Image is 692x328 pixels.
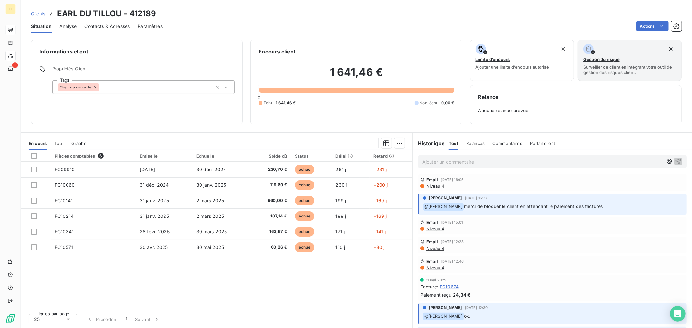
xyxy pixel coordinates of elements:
[670,306,686,322] div: Open Intercom Messenger
[259,48,296,55] h6: Encours client
[336,244,345,250] span: 110 j
[29,141,47,146] span: En cours
[295,211,314,221] span: échue
[636,21,669,31] button: Actions
[140,213,169,219] span: 31 janv. 2025
[55,213,74,219] span: FC10214
[426,246,444,251] span: Niveau 4
[373,167,387,172] span: +231 j
[138,23,163,29] span: Paramètres
[258,95,260,100] span: 0
[140,244,168,250] span: 30 avr. 2025
[82,312,122,326] button: Précédent
[12,62,18,68] span: 1
[449,141,458,146] span: Tout
[295,227,314,237] span: échue
[426,226,444,231] span: Niveau 4
[196,182,226,188] span: 30 janv. 2025
[55,167,75,172] span: FC09910
[98,153,104,159] span: 6
[55,182,75,188] span: FC10060
[420,100,439,106] span: Non-échu
[31,10,45,17] a: Clients
[57,8,156,19] h3: EARL DU TILLOU - 412189
[583,57,620,62] span: Gestion du risque
[295,180,314,190] span: échue
[441,259,464,263] span: [DATE] 12:46
[60,85,92,89] span: Clients à surveiller
[140,153,188,158] div: Émise le
[254,153,287,158] div: Solde dû
[476,57,510,62] span: Limite d’encours
[464,313,470,319] span: ok.
[254,166,287,173] span: 230,70 €
[131,312,164,326] button: Suivant
[464,204,603,209] span: merci de bloquer le client en attendant le paiement des factures
[336,153,366,158] div: Délai
[196,213,224,219] span: 2 mars 2025
[55,141,64,146] span: Tout
[426,177,438,182] span: Email
[426,259,438,264] span: Email
[373,182,388,188] span: +200 j
[84,23,130,29] span: Contacts & Adresses
[31,23,52,29] span: Situation
[583,64,676,75] span: Surveiller ce client en intégrant votre outil de gestion des risques client.
[425,278,447,282] span: 31 mai 2025
[413,139,445,147] h6: Historique
[426,265,444,270] span: Niveau 4
[254,244,287,251] span: 60,26 €
[453,291,471,298] span: 24,34 €
[478,107,674,114] span: Aucune relance prévue
[466,141,485,146] span: Relances
[465,196,488,200] span: [DATE] 15:37
[336,182,347,188] span: 230 j
[336,229,345,234] span: 171 j
[373,198,387,203] span: +169 j
[530,141,555,146] span: Portail client
[59,23,77,29] span: Analyse
[5,64,15,74] a: 1
[196,229,227,234] span: 30 mars 2025
[440,283,459,290] span: FC10674
[295,153,328,158] div: Statut
[295,196,314,205] span: échue
[492,141,522,146] span: Commentaires
[420,291,452,298] span: Paiement reçu
[254,197,287,204] span: 960,00 €
[140,229,170,234] span: 28 févr. 2025
[254,182,287,188] span: 119,69 €
[71,141,87,146] span: Graphe
[336,213,346,219] span: 199 j
[196,167,226,172] span: 30 déc. 2024
[441,220,463,224] span: [DATE] 15:01
[429,195,462,201] span: [PERSON_NAME]
[373,229,386,234] span: +141 j
[470,40,574,81] button: Limite d’encoursAjouter une limite d’encours autorisé
[295,165,314,174] span: échue
[441,240,464,244] span: [DATE] 12:28
[122,312,131,326] button: 1
[140,167,155,172] span: [DATE]
[254,228,287,235] span: 163,67 €
[373,153,408,158] div: Retard
[31,11,45,16] span: Clients
[140,198,169,203] span: 31 janv. 2025
[254,213,287,219] span: 107,14 €
[196,244,224,250] span: 30 mai 2025
[55,153,132,159] div: Pièces comptables
[478,93,674,101] h6: Relance
[476,64,549,70] span: Ajouter une limite d’encours autorisé
[140,182,169,188] span: 31 déc. 2024
[420,283,438,290] span: Facture :
[126,316,127,322] span: 1
[441,100,454,106] span: 0,00 €
[295,242,314,252] span: échue
[34,316,40,322] span: 25
[55,229,74,234] span: FC10341
[259,66,454,85] h2: 1 641,46 €
[52,66,235,75] span: Propriétés Client
[99,84,104,90] input: Ajouter une valeur
[423,313,464,320] span: @ [PERSON_NAME]
[426,239,438,244] span: Email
